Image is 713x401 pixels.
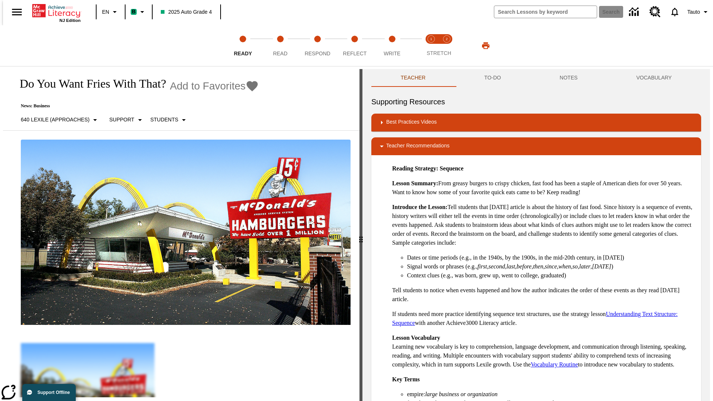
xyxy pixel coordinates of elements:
[99,5,123,19] button: Language: EN, Select a language
[18,113,102,127] button: Select Lexile, 640 Lexile (Approaches)
[234,50,252,56] span: Ready
[392,165,438,172] strong: Reading Strategy:
[531,361,578,368] a: Vocabulary Routine
[170,79,259,92] button: Add to Favorites - Do You Want Fries With That?
[392,180,438,186] strong: Lesson Summary:
[305,50,330,56] span: Respond
[407,271,695,280] li: Context clues (e.g., was born, grew up, went to college, graduated)
[161,8,212,16] span: 2025 Auto Grade 4
[489,263,505,270] em: second
[533,263,543,270] em: then
[170,80,245,92] span: Add to Favorites
[684,5,713,19] button: Profile/Settings
[573,263,578,270] em: so
[455,69,530,87] button: TO-DO
[430,37,432,41] text: 1
[106,113,147,127] button: Scaffolds, Support
[665,2,684,22] a: Notifications
[436,25,458,66] button: Stretch Respond step 2 of 2
[607,69,701,87] button: VOCABULARY
[392,335,440,341] strong: Lesson Vocabulary
[359,69,362,401] div: Press Enter or Spacebar and then press right and left arrow keys to move the slider
[21,116,89,124] p: 640 Lexile (Approaches)
[128,5,150,19] button: Boost Class color is mint green. Change class color
[371,69,455,87] button: Teacher
[392,376,420,382] strong: Key Terms
[507,263,515,270] em: last
[446,37,447,41] text: 2
[296,25,339,66] button: Respond step 3 of 5
[6,1,28,23] button: Open side menu
[392,179,695,197] p: From greasy burgers to crispy chicken, fast food has been a staple of American diets for over 50 ...
[425,391,498,397] em: large business or organization
[407,390,695,399] li: empire:
[517,263,531,270] em: before
[102,8,109,16] span: EN
[59,18,81,23] span: NJ Edition
[147,113,191,127] button: Select Student
[22,384,76,401] button: Support Offline
[420,25,442,66] button: Stretch Read step 1 of 2
[12,103,259,109] p: News: Business
[427,50,451,56] span: STRETCH
[150,116,178,124] p: Students
[392,333,695,369] p: Learning new vocabulary is key to comprehension, language development, and communication through ...
[38,390,70,395] span: Support Offline
[384,50,400,56] span: Write
[392,310,695,327] p: If students need more practice identifying sequence text structures, use the strategy lesson with...
[371,96,701,108] h6: Supporting Resources
[386,142,449,151] p: Teacher Recommendations
[559,263,571,270] em: when
[333,25,376,66] button: Reflect step 4 of 5
[132,7,136,16] span: B
[440,165,463,172] strong: Sequence
[407,262,695,271] li: Signal words or phrases (e.g., , , , , , , , , , )
[478,263,487,270] em: first
[362,69,710,401] div: activity
[530,69,607,87] button: NOTES
[392,311,678,326] a: Understanding Text Structure: Sequence
[625,2,645,22] a: Data Center
[494,6,597,18] input: search field
[392,204,447,210] strong: Introduce the Lesson:
[21,140,351,325] img: One of the first McDonald's stores, with the iconic red sign and golden arches.
[392,203,695,247] p: Tell students that [DATE] article is about the history of fast food. Since history is a sequence ...
[592,263,611,270] em: [DATE]
[371,114,701,131] div: Best Practices Videos
[386,118,437,127] p: Best Practices Videos
[645,2,665,22] a: Resource Center, Will open in new tab
[474,39,498,52] button: Print
[407,253,695,262] li: Dates or time periods (e.g., in the 1940s, by the 1900s, in the mid-20th century, in [DATE])
[273,50,287,56] span: Read
[371,137,701,155] div: Teacher Recommendations
[392,286,695,304] p: Tell students to notice when events happened and how the author indicates the order of these even...
[343,50,367,56] span: Reflect
[221,25,264,66] button: Ready step 1 of 5
[109,116,134,124] p: Support
[32,3,81,23] div: Home
[687,8,700,16] span: Tauto
[258,25,302,66] button: Read step 2 of 5
[3,69,359,397] div: reading
[545,263,557,270] em: since
[371,69,701,87] div: Instructional Panel Tabs
[579,263,590,270] em: later
[371,25,414,66] button: Write step 5 of 5
[12,77,166,91] h1: Do You Want Fries With That?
